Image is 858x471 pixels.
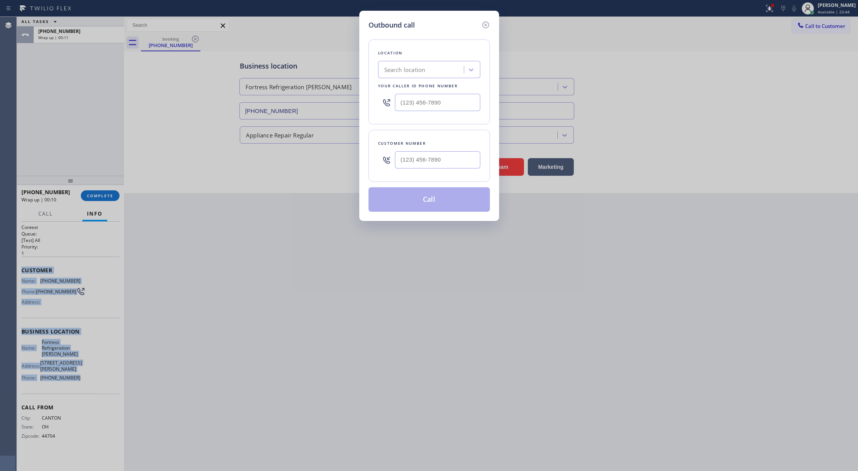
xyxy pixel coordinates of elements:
div: Your caller id phone number [378,82,480,90]
input: (123) 456-7890 [395,94,480,111]
button: Call [368,187,490,212]
div: Customer number [378,139,480,147]
input: (123) 456-7890 [395,151,480,168]
h5: Outbound call [368,20,415,30]
div: Location [378,49,480,57]
div: Search location [384,65,426,74]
